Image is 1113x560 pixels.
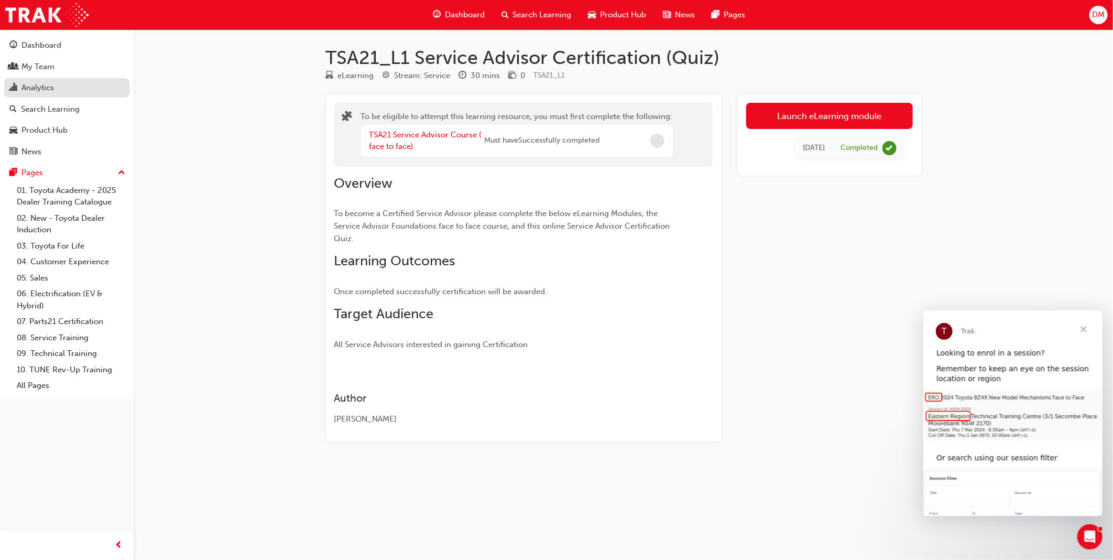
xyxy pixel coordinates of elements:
[724,9,746,21] span: Pages
[675,9,695,21] span: News
[13,378,129,394] a: All Pages
[4,163,129,182] button: Pages
[9,126,17,135] span: car-icon
[588,8,596,21] span: car-icon
[1077,524,1103,550] iframe: Intercom live chat
[334,392,675,404] h3: Author
[4,57,129,77] a: My Team
[13,330,129,346] a: 08. Service Training
[21,82,54,94] div: Analytics
[13,346,129,362] a: 09. Technical Training
[334,253,455,269] span: Learning Outcomes
[704,4,754,26] a: pages-iconPages
[334,175,393,191] span: Overview
[13,238,129,254] a: 03. Toyota For Life
[4,121,129,140] a: Product Hub
[663,8,671,21] span: news-icon
[5,3,89,27] img: Trak
[1092,9,1105,21] span: DM
[21,167,43,179] div: Pages
[13,286,129,314] a: 06. Electrification (EV & Hybrid)
[803,142,825,154] div: Wed Sep 18 2019 00:00:00 GMT+1000 (Australian Eastern Standard Time)
[521,70,526,82] div: 0
[9,168,17,178] span: pages-icon
[13,254,129,270] a: 04. Customer Experience
[21,39,61,51] div: Dashboard
[21,146,41,158] div: News
[1089,6,1108,24] button: DM
[841,143,878,153] div: Completed
[334,287,548,296] span: Once completed successfully certification will be awarded.
[13,362,129,378] a: 10. TUNE Rev-Up Training
[326,46,921,69] h1: TSA21_L1 Service Advisor Certification (Quiz)
[326,69,374,82] div: Type
[4,100,129,119] a: Search Learning
[115,539,123,552] span: prev-icon
[485,135,600,147] span: Must have Successfully completed
[369,130,482,152] a: TSA21 Service Advisor Course ( face to face)
[334,413,675,425] div: [PERSON_NAME]
[712,8,720,21] span: pages-icon
[746,103,913,129] button: Launch eLearning module
[21,103,80,115] div: Search Learning
[9,105,17,114] span: search-icon
[334,340,528,349] span: All Service Advisors interested in gaining Certification
[493,4,580,26] a: search-iconSearch Learning
[342,112,353,124] span: puzzle-icon
[4,36,129,55] a: Dashboard
[513,9,572,21] span: Search Learning
[118,166,125,180] span: up-icon
[509,69,526,82] div: Price
[424,4,493,26] a: guage-iconDashboard
[9,83,17,93] span: chart-icon
[923,310,1103,516] iframe: Intercom live chat message
[326,71,334,81] span: learningResourceType_ELEARNING-icon
[433,8,441,21] span: guage-icon
[4,34,129,163] button: DashboardMy TeamAnalyticsSearch LearningProduct HubNews
[13,210,129,238] a: 02. New - Toyota Dealer Induction
[334,209,672,243] span: To become a Certified Service Advisor please complete the below eLearning Modules, the Service Ad...
[9,41,17,50] span: guage-icon
[655,4,704,26] a: news-iconNews
[4,78,129,98] a: Analytics
[21,124,68,136] div: Product Hub
[338,70,374,82] div: eLearning
[9,62,17,72] span: people-icon
[580,4,655,26] a: car-iconProduct Hub
[361,111,673,159] div: To be eligible to attempt this learning resource, you must first complete the following:
[9,147,17,157] span: news-icon
[383,71,390,81] span: target-icon
[501,8,509,21] span: search-icon
[459,69,500,82] div: Duration
[445,9,485,21] span: Dashboard
[334,306,434,322] span: Target Audience
[383,69,451,82] div: Stream
[882,141,897,155] span: learningRecordVerb_COMPLETE-icon
[21,61,54,73] div: My Team
[13,270,129,286] a: 05. Sales
[471,70,500,82] div: 30 mins
[601,9,647,21] span: Product Hub
[459,71,467,81] span: clock-icon
[534,71,565,80] span: Learning resource code
[13,182,129,210] a: 01. Toyota Academy - 2025 Dealer Training Catalogue
[650,134,664,148] span: Incomplete
[509,71,517,81] span: money-icon
[395,70,451,82] div: Stream: Service
[13,314,129,330] a: 07. Parts21 Certification
[4,142,129,161] a: News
